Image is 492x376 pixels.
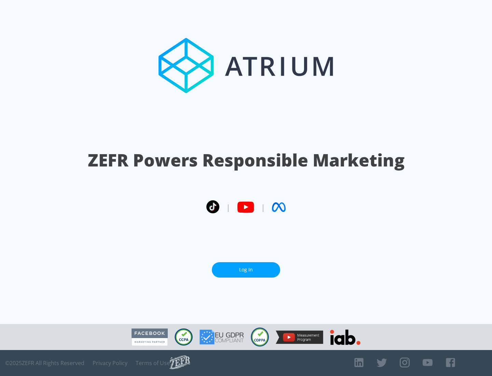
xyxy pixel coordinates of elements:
img: CCPA Compliant [175,328,193,346]
span: © 2025 ZEFR All Rights Reserved [5,360,84,366]
img: YouTube Measurement Program [276,331,323,344]
h1: ZEFR Powers Responsible Marketing [88,148,405,172]
a: Terms of Use [136,360,170,366]
img: IAB [330,330,360,345]
img: GDPR Compliant [200,330,244,345]
span: | [261,202,265,212]
span: | [226,202,230,212]
a: Privacy Policy [93,360,127,366]
img: Facebook Marketing Partner [132,328,168,346]
a: Log In [212,262,280,278]
img: COPPA Compliant [251,327,269,347]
